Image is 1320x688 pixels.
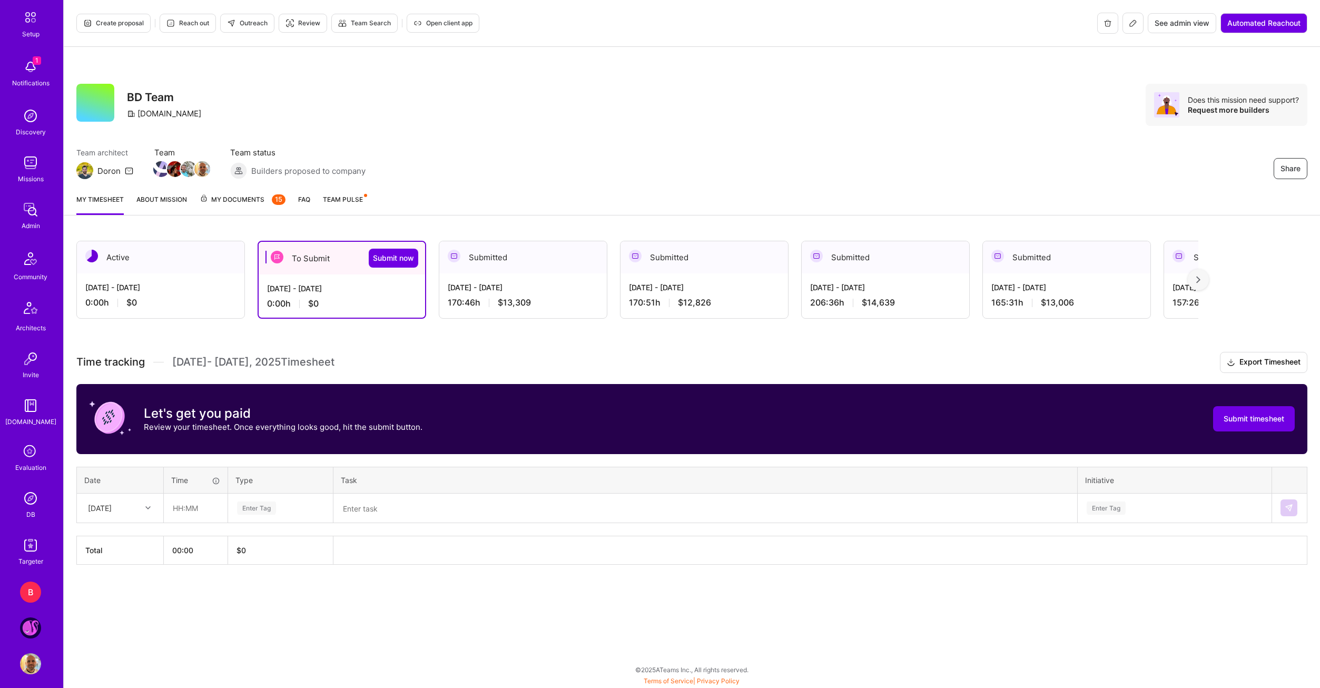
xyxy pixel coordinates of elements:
div: [DATE] [88,503,112,514]
div: Targeter [18,556,43,567]
span: Outreach [227,18,268,28]
span: Team Search [338,18,391,28]
button: Review [279,14,327,33]
img: Submitted [810,250,823,262]
div: Missions [18,173,44,184]
div: Discovery [16,126,46,137]
div: Time [171,475,220,486]
img: Submit [1285,504,1293,512]
img: To Submit [271,251,283,263]
img: Kraken: Delivery and Migration Agentic Platform [20,617,41,638]
img: Community [18,246,43,271]
div: [DATE] - [DATE] [810,282,961,293]
div: [DATE] - [DATE] [991,282,1142,293]
div: 165:31 h [991,297,1142,308]
img: Team Member Avatar [153,161,169,177]
span: Team status [230,147,366,158]
img: Invite [20,348,41,369]
div: [DATE] - [DATE] [85,282,236,293]
h3: Let's get you paid [144,406,422,421]
div: 15 [272,194,285,205]
span: Time tracking [76,356,145,369]
div: Invite [23,369,39,380]
img: Team Architect [76,162,93,179]
div: Initiative [1085,475,1264,486]
div: 206:36 h [810,297,961,308]
div: [DOMAIN_NAME] [127,108,201,119]
span: $13,006 [1041,297,1074,308]
div: DB [26,509,35,520]
div: To Submit [259,242,425,274]
a: About Mission [136,194,187,215]
img: right [1196,276,1200,283]
div: Submitted [802,241,969,273]
div: Submitted [620,241,788,273]
span: $14,639 [862,297,895,308]
a: Terms of Service [644,677,693,685]
h3: BD Team [127,91,206,104]
i: icon Targeter [285,19,294,27]
span: Review [285,18,320,28]
img: User Avatar [20,653,41,674]
div: 0:00 h [267,298,417,309]
div: Does this mission need support? [1188,95,1299,105]
button: Outreach [220,14,274,33]
div: Submitted [439,241,607,273]
th: Date [77,467,164,493]
i: icon CompanyGray [127,110,135,118]
img: discovery [20,105,41,126]
button: Team Search [331,14,398,33]
span: Reach out [166,18,209,28]
img: Submitted [991,250,1004,262]
div: [DATE] - [DATE] [629,282,780,293]
span: $13,309 [498,297,531,308]
span: See admin view [1155,18,1209,28]
span: Team [154,147,209,158]
a: My timesheet [76,194,124,215]
a: Privacy Policy [697,677,740,685]
input: HH:MM [164,494,227,522]
button: Submit now [369,249,418,268]
th: Task [333,467,1078,493]
span: $12,826 [678,297,711,308]
button: Open client app [407,14,479,33]
div: Notifications [12,77,50,89]
span: Submit timesheet [1224,414,1284,424]
span: $0 [126,297,137,308]
a: FAQ [298,194,310,215]
button: Export Timesheet [1220,352,1307,373]
a: Team Member Avatar [195,160,209,178]
a: Team Member Avatar [154,160,168,178]
div: Enter Tag [237,500,276,516]
div: B [20,582,41,603]
img: Skill Targeter [20,535,41,556]
a: Team Member Avatar [168,160,182,178]
img: Team Member Avatar [181,161,196,177]
div: 170:51 h [629,297,780,308]
img: Team Member Avatar [194,161,210,177]
a: My Documents15 [200,194,285,215]
img: coin [89,397,131,439]
img: teamwork [20,152,41,173]
i: icon SelectionTeam [21,442,41,462]
div: 170:46 h [448,297,598,308]
img: Submitted [629,250,642,262]
th: Type [228,467,333,493]
i: icon Chevron [145,505,151,510]
span: 1 [33,56,41,65]
div: Request more builders [1188,105,1299,115]
button: Automated Reachout [1220,13,1307,33]
span: Open client app [413,18,472,28]
button: Create proposal [76,14,151,33]
img: Team Member Avatar [167,161,183,177]
img: Builders proposed to company [230,162,247,179]
button: Reach out [160,14,216,33]
img: Submitted [448,250,460,262]
span: Share [1280,163,1301,174]
img: Submitted [1173,250,1185,262]
span: Submit now [373,253,414,263]
span: My Documents [200,194,285,205]
span: $0 [308,298,319,309]
span: Create proposal [83,18,144,28]
span: Team architect [76,147,133,158]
